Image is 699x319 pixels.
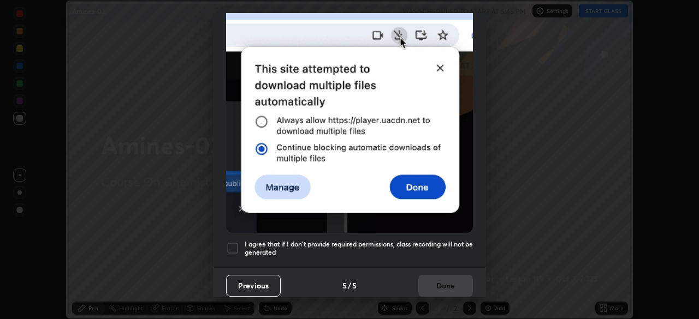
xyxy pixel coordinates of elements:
[348,280,351,291] h4: /
[342,280,347,291] h4: 5
[352,280,357,291] h4: 5
[245,240,473,257] h5: I agree that if I don't provide required permissions, class recording will not be generated
[226,275,281,297] button: Previous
